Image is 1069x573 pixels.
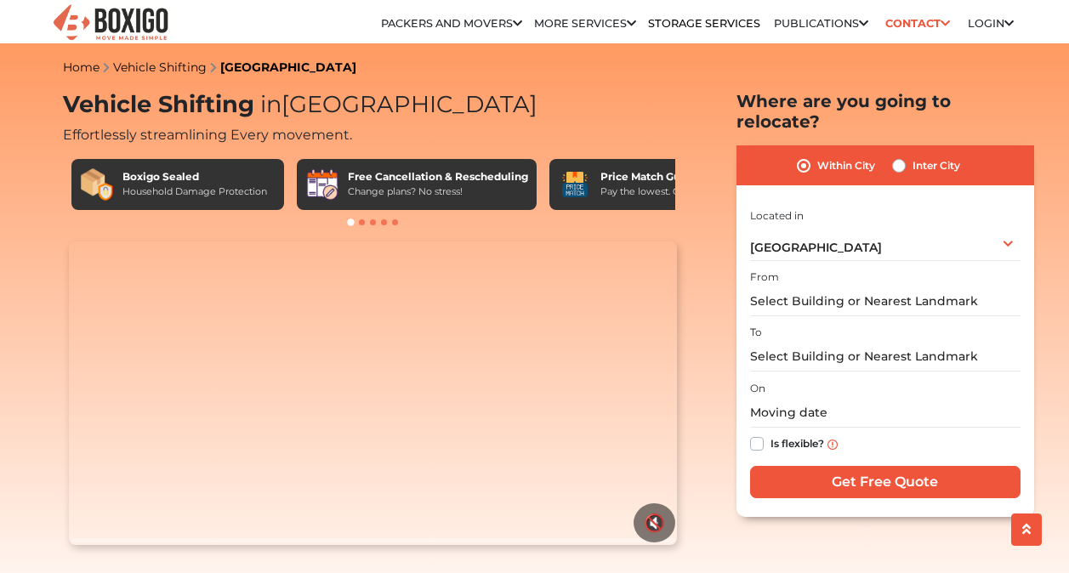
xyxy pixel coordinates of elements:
label: Is flexible? [770,434,824,451]
label: From [750,269,779,285]
button: 🔇 [634,503,675,542]
div: Free Cancellation & Rescheduling [348,169,528,184]
div: Pay the lowest. Guaranteed! [600,184,730,199]
div: Price Match Guarantee [600,169,730,184]
div: Household Damage Protection [122,184,267,199]
label: Within City [817,156,875,176]
a: Contact [880,10,956,37]
h1: Vehicle Shifting [63,91,684,119]
label: To [750,325,762,340]
div: Boxigo Sealed [122,169,267,184]
img: info [827,440,838,450]
img: Free Cancellation & Rescheduling [305,167,339,201]
a: Publications [774,17,868,30]
input: Get Free Quote [750,466,1021,498]
input: Select Building or Nearest Landmark [750,286,1021,316]
input: Select Building or Nearest Landmark [750,342,1021,372]
a: Login [968,17,1014,30]
div: Change plans? No stress! [348,184,528,199]
span: in [260,90,281,118]
a: Storage Services [648,17,760,30]
a: More services [534,17,636,30]
span: [GEOGRAPHIC_DATA] [750,240,882,255]
h2: Where are you going to relocate? [736,91,1034,132]
a: Packers and Movers [381,17,522,30]
a: Vehicle Shifting [113,60,207,75]
label: On [750,381,765,396]
img: Boxigo [51,3,170,44]
a: Home [63,60,100,75]
video: Your browser does not support the video tag. [69,241,677,546]
span: Effortlessly streamlining Every movement. [63,127,352,143]
span: [GEOGRAPHIC_DATA] [254,90,537,118]
label: Inter City [913,156,960,176]
img: Boxigo Sealed [80,167,114,201]
label: Located in [750,208,804,224]
button: scroll up [1011,513,1042,546]
img: Price Match Guarantee [558,167,592,201]
input: Moving date [750,398,1021,428]
a: [GEOGRAPHIC_DATA] [220,60,356,75]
